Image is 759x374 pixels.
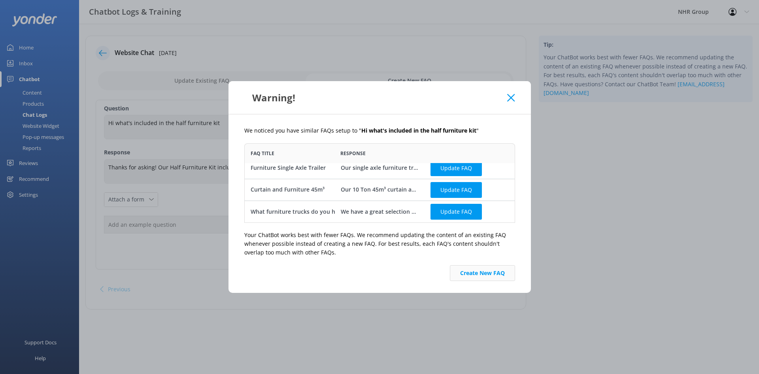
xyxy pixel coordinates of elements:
[340,163,419,172] div: Our single axle furniture trailer is a great option for budget moves, ideal for loose boxes or si...
[507,94,515,102] button: Close
[430,182,482,197] button: Update FAQ
[251,163,326,172] div: Furniture Single Axle Trailer
[244,231,515,257] p: Your ChatBot works best with fewer FAQs. We recommend updating the content of an existing FAQ whe...
[244,91,508,104] div: Warning!
[244,126,515,135] p: We noticed you have similar FAQs setup to " "
[251,185,325,194] div: Curtain and Furniture 45m³
[340,185,419,194] div: Our 10 Ton 45m³ curtain and furniture truck is perfect for pallet work, large freight, forklift l...
[450,265,515,281] button: Create New FAQ
[340,150,366,157] span: Response
[244,157,515,179] div: row
[244,201,515,222] div: row
[251,207,344,216] div: What furniture trucks do you have
[430,204,482,220] button: Update FAQ
[251,150,274,157] span: FAQ Title
[361,127,476,134] b: Hi what's included in the half furniture kit
[244,179,515,201] div: row
[430,160,482,176] button: Update FAQ
[244,163,515,222] div: grid
[340,207,419,216] div: We have a great selection of vans and trucks that can be driven on a Class 1 car licence—perfect ...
